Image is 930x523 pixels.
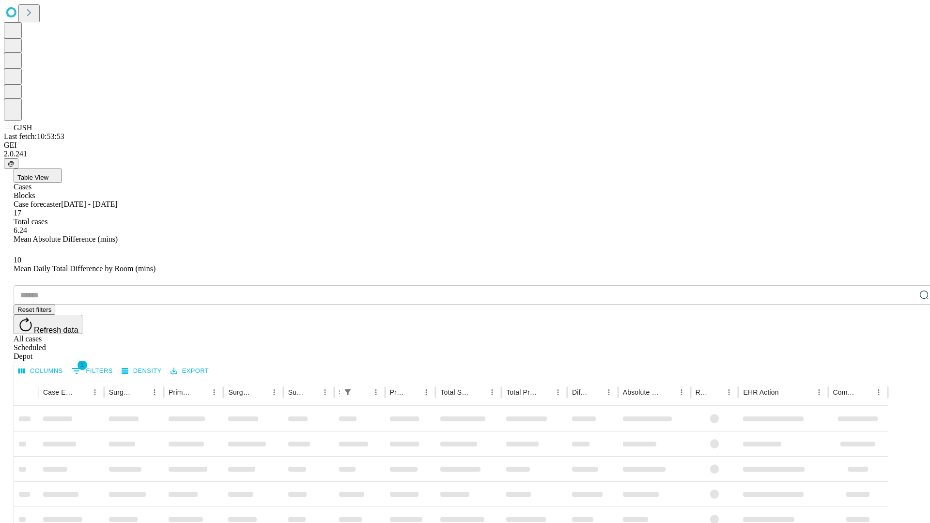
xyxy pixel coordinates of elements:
button: Sort [254,385,267,399]
span: Table View [17,174,48,181]
div: Total Scheduled Duration [440,388,471,396]
button: Menu [267,385,281,399]
button: Select columns [16,364,65,379]
button: Sort [472,385,485,399]
span: 17 [14,209,21,217]
button: Menu [419,385,433,399]
button: Sort [75,385,88,399]
button: Show filters [69,363,115,379]
div: Case Epic Id [43,388,74,396]
div: Resolved in EHR [696,388,708,396]
div: EHR Action [743,388,778,396]
span: Reset filters [17,306,51,313]
button: Sort [709,385,722,399]
div: Absolute Difference [623,388,660,396]
span: 10 [14,256,21,264]
div: Total Predicted Duration [506,388,537,396]
div: Primary Service [169,388,193,396]
button: Menu [148,385,161,399]
div: Difference [572,388,588,396]
button: Sort [589,385,602,399]
button: Menu [369,385,383,399]
button: Sort [661,385,675,399]
span: 1 [77,360,87,370]
button: Sort [780,385,793,399]
button: Sort [134,385,148,399]
button: Density [119,364,164,379]
button: Menu [872,385,885,399]
button: Show filters [341,385,355,399]
div: Surgery Date [288,388,304,396]
span: Mean Daily Total Difference by Room (mins) [14,264,155,273]
span: [DATE] - [DATE] [61,200,117,208]
button: Menu [722,385,736,399]
button: Sort [858,385,872,399]
div: 2.0.241 [4,150,926,158]
div: Scheduled In Room Duration [339,388,340,396]
button: Menu [812,385,826,399]
div: GEI [4,141,926,150]
button: Menu [551,385,565,399]
div: Surgery Name [228,388,252,396]
div: Surgeon Name [109,388,133,396]
span: 6.24 [14,226,27,234]
button: Menu [602,385,616,399]
span: GJSH [14,123,32,132]
button: @ [4,158,18,169]
button: Sort [194,385,207,399]
button: Export [168,364,211,379]
button: Menu [318,385,332,399]
button: Sort [356,385,369,399]
button: Sort [305,385,318,399]
button: Menu [485,385,499,399]
span: @ [8,160,15,167]
button: Menu [88,385,102,399]
button: Sort [406,385,419,399]
button: Reset filters [14,305,55,315]
button: Menu [675,385,688,399]
button: Sort [538,385,551,399]
div: Predicted In Room Duration [390,388,405,396]
button: Refresh data [14,315,82,334]
span: Refresh data [34,326,78,334]
button: Menu [207,385,221,399]
span: Total cases [14,217,47,226]
span: Case forecaster [14,200,61,208]
span: Mean Absolute Difference (mins) [14,235,118,243]
div: Comments [833,388,857,396]
span: Last fetch: 10:53:53 [4,132,64,140]
div: 1 active filter [341,385,355,399]
button: Table View [14,169,62,183]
